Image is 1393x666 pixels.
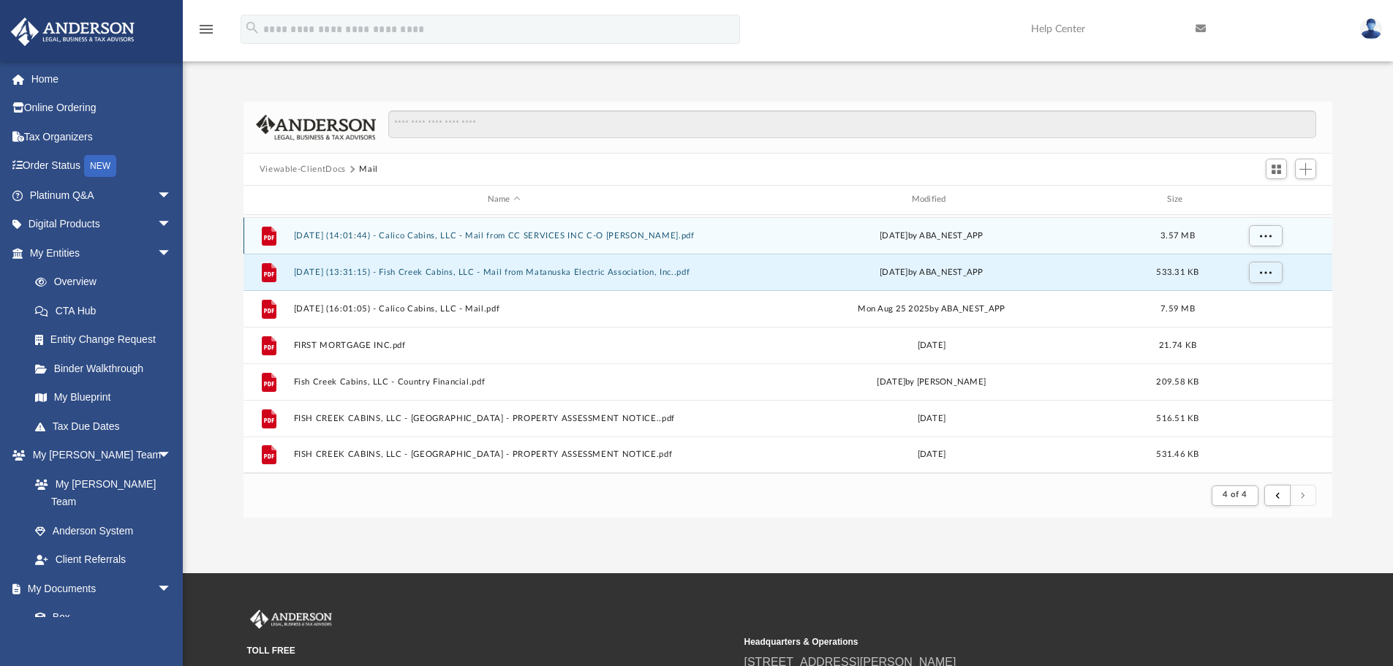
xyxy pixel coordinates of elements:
button: Add [1295,159,1317,179]
a: Entity Change Request [20,325,194,355]
span: 516.51 KB [1156,414,1198,422]
button: [DATE] (14:01:44) - Calico Cabins, LLC - Mail from CC SERVICES INC C-O [PERSON_NAME].pdf [293,231,714,241]
a: Anderson System [20,516,186,545]
div: [DATE] [721,412,1142,425]
img: User Pic [1360,18,1382,39]
a: My Documentsarrow_drop_down [10,574,186,603]
a: CTA Hub [20,296,194,325]
a: Overview [20,268,194,297]
button: Switch to Grid View [1266,159,1288,179]
button: Viewable-ClientDocs [260,163,346,176]
button: More options [1248,224,1282,246]
a: Online Ordering [10,94,194,123]
a: My Blueprint [20,383,186,412]
a: My [PERSON_NAME] Teamarrow_drop_down [10,441,186,470]
div: [DATE] [721,448,1142,461]
div: Modified [720,193,1141,206]
a: Tax Due Dates [20,412,194,441]
button: FISH CREEK CABINS, LLC - [GEOGRAPHIC_DATA] - PROPERTY ASSESSMENT NOTICE..pdf [293,414,714,423]
div: id [1213,193,1315,206]
span: 533.31 KB [1156,268,1198,276]
div: [DATE] by ABA_NEST_APP [721,265,1142,279]
button: 4 of 4 [1212,485,1258,506]
button: FIRST MORTGAGE INC.pdf [293,341,714,350]
a: Home [10,64,194,94]
button: [DATE] (16:01:05) - Calico Cabins, LLC - Mail.pdf [293,304,714,314]
span: 209.58 KB [1156,377,1198,385]
small: Headquarters & Operations [744,635,1231,648]
img: Anderson Advisors Platinum Portal [247,610,335,629]
a: Box [20,603,179,632]
button: Mail [359,163,378,176]
button: [DATE] (13:31:15) - Fish Creek Cabins, LLC - Mail from Matanuska Electric Association, Inc..pdf [293,268,714,277]
div: [DATE] by ABA_NEST_APP [721,229,1142,242]
a: Order StatusNEW [10,151,194,181]
small: TOLL FREE [247,644,734,657]
span: arrow_drop_down [157,238,186,268]
a: menu [197,28,215,38]
div: Name [292,193,714,206]
span: 3.57 MB [1160,231,1195,239]
div: [DATE] [721,338,1142,352]
input: Search files and folders [388,110,1316,138]
a: Tax Organizers [10,122,194,151]
span: 4 of 4 [1223,491,1247,499]
img: Anderson Advisors Platinum Portal [7,18,139,46]
span: 7.59 MB [1160,304,1195,312]
button: Fish Creek Cabins, LLC - Country Financial.pdf [293,377,714,387]
span: 21.74 KB [1159,341,1196,349]
span: arrow_drop_down [157,441,186,471]
span: arrow_drop_down [157,210,186,240]
button: More options [1248,261,1282,283]
span: 531.46 KB [1156,450,1198,458]
div: grid [244,215,1333,473]
a: Digital Productsarrow_drop_down [10,210,194,239]
a: My [PERSON_NAME] Team [20,469,179,516]
div: Size [1148,193,1207,206]
div: Mon Aug 25 2025 by ABA_NEST_APP [721,302,1142,315]
div: id [250,193,287,206]
i: search [244,20,260,36]
div: NEW [84,155,116,177]
a: Client Referrals [20,545,186,575]
a: My Entitiesarrow_drop_down [10,238,194,268]
span: arrow_drop_down [157,181,186,211]
button: FISH CREEK CABINS, LLC - [GEOGRAPHIC_DATA] - PROPERTY ASSESSMENT NOTICE.pdf [293,450,714,459]
i: menu [197,20,215,38]
span: arrow_drop_down [157,574,186,604]
div: [DATE] by [PERSON_NAME] [721,375,1142,388]
a: Platinum Q&Aarrow_drop_down [10,181,194,210]
a: Binder Walkthrough [20,354,194,383]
